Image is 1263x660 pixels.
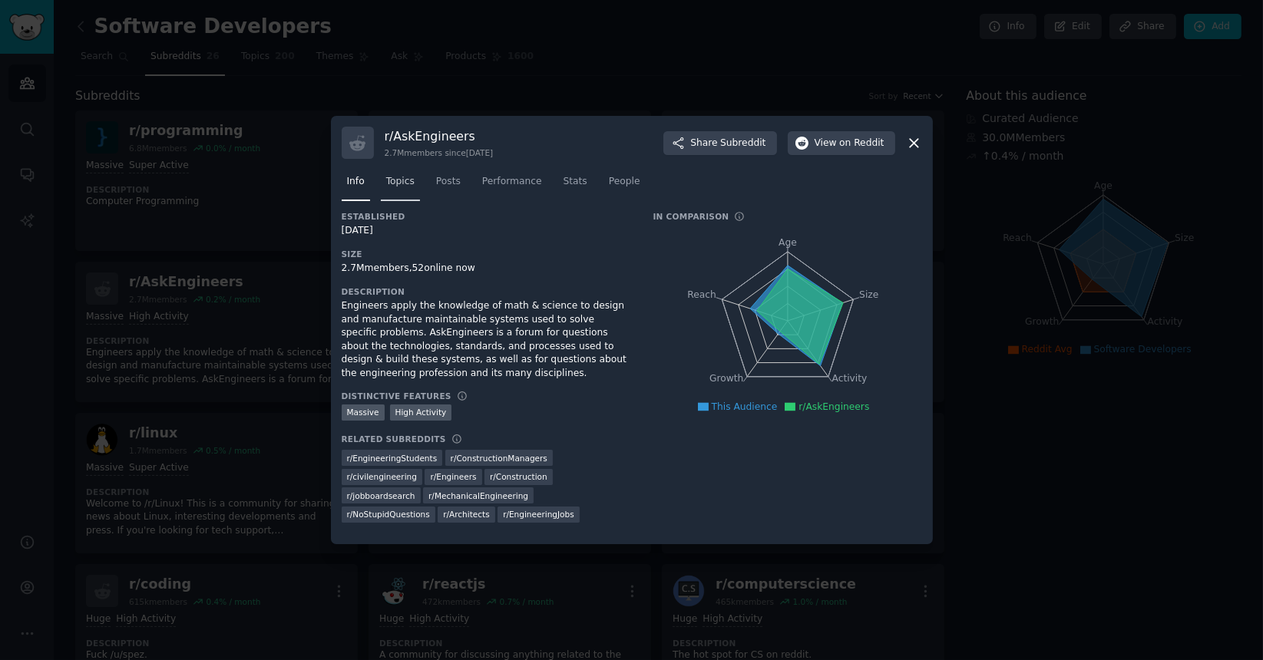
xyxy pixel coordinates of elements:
span: This Audience [712,401,778,412]
tspan: Reach [687,289,716,300]
h3: Established [342,211,632,222]
span: r/ NoStupidQuestions [347,509,430,520]
span: r/ EngineeringJobs [503,509,574,520]
div: High Activity [390,404,452,421]
a: People [603,170,646,201]
a: Stats [558,170,593,201]
h3: r/ AskEngineers [385,128,494,144]
span: r/ ConstructionManagers [451,453,547,464]
span: r/ jobboardsearch [347,490,415,501]
span: r/ civilengineering [347,471,417,482]
div: 2.7M members, 52 online now [342,262,632,276]
span: Topics [386,175,415,189]
span: r/AskEngineers [798,401,869,412]
h3: In Comparison [653,211,729,222]
div: 2.7M members since [DATE] [385,147,494,158]
button: Viewon Reddit [788,131,895,156]
button: ShareSubreddit [663,131,776,156]
h3: Distinctive Features [342,391,451,401]
div: Massive [342,404,385,421]
h3: Size [342,249,632,259]
a: Topics [381,170,420,201]
div: [DATE] [342,224,632,238]
a: Performance [477,170,547,201]
span: Performance [482,175,542,189]
span: View [815,137,884,150]
h3: Related Subreddits [342,434,446,444]
span: People [609,175,640,189]
span: r/ Architects [443,509,489,520]
span: r/ Engineers [430,471,476,482]
a: Posts [431,170,466,201]
tspan: Age [779,237,797,248]
span: Share [690,137,765,150]
tspan: Activity [832,374,867,384]
span: Stats [564,175,587,189]
span: r/ EngineeringStudents [347,453,438,464]
span: r/ MechanicalEngineering [428,490,528,501]
tspan: Size [859,289,878,300]
a: Info [342,170,370,201]
span: on Reddit [839,137,884,150]
span: Posts [436,175,461,189]
div: Engineers apply the knowledge of math & science to design and manufacture maintainable systems us... [342,299,632,380]
span: Info [347,175,365,189]
h3: Description [342,286,632,297]
tspan: Growth [709,374,743,384]
span: Subreddit [720,137,765,150]
span: r/ Construction [490,471,547,482]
